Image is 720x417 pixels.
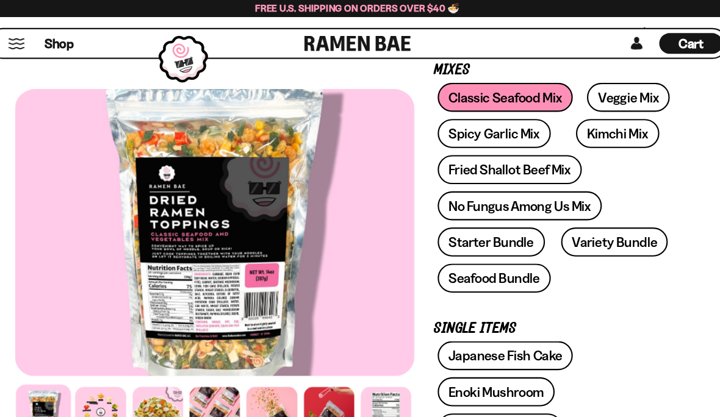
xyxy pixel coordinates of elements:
span: Cart [663,34,687,48]
a: Fried Shallot Beef Mix [436,146,572,174]
button: Mobile Menu Trigger [30,36,46,46]
p: Mixes [432,60,665,72]
a: Starter Bundle [436,215,537,242]
a: Spicy Garlic Mix [436,112,542,140]
span: Free U.S. Shipping on Orders over $40 🍜 [264,2,457,13]
div: Cart [645,27,705,54]
span: Shop [65,33,92,49]
a: Kimchi Mix [566,112,645,140]
a: Japanese Fish Cake [436,322,564,349]
a: Enoki Mushroom [436,356,546,383]
a: Seafood Bundle [436,249,542,276]
p: Single Items [432,304,665,316]
a: Veggie Mix [577,78,655,105]
a: Variety Bundle [552,215,653,242]
a: Shop [65,31,92,51]
a: No Fungus Among Us Mix [436,180,591,208]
